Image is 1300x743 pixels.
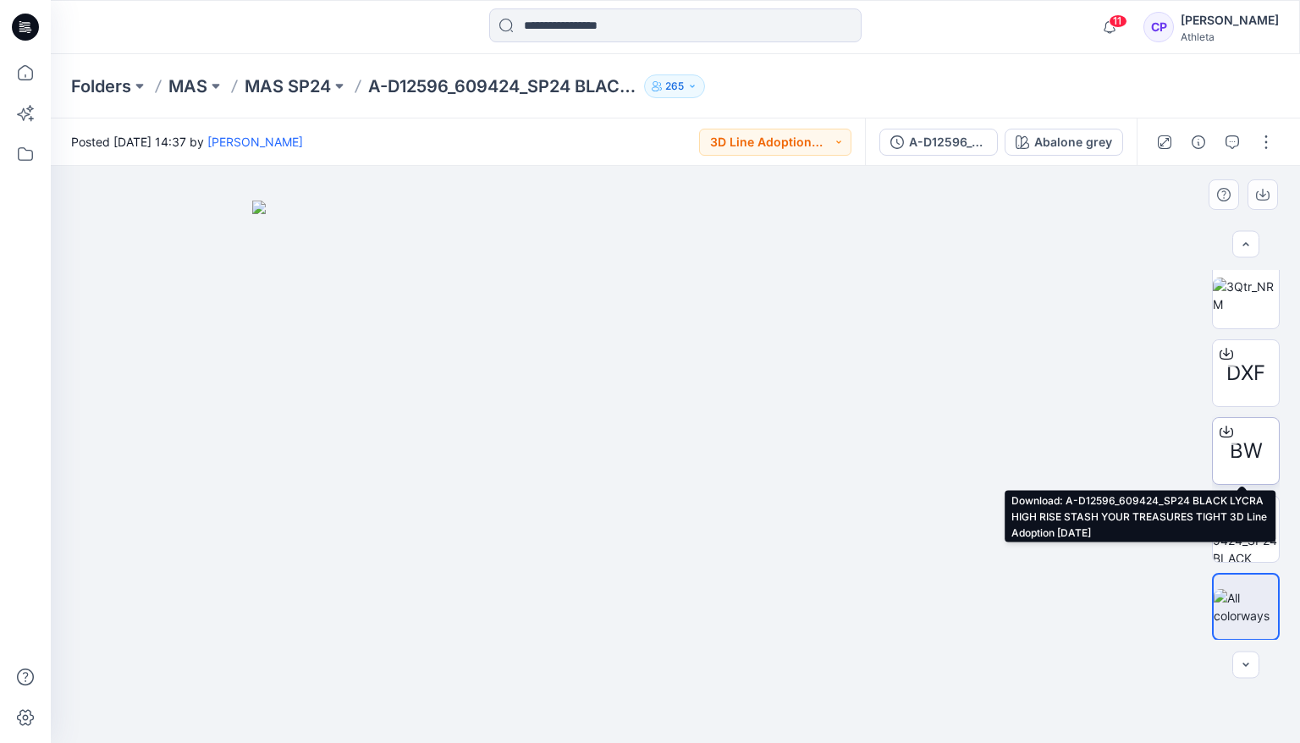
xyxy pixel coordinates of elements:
[252,201,1099,743] img: eyJhbGciOiJIUzI1NiIsImtpZCI6IjAiLCJzbHQiOiJzZXMiLCJ0eXAiOiJKV1QifQ.eyJkYXRhIjp7InR5cGUiOiJzdG9yYW...
[909,133,987,151] div: A-D12596_609424_SP24 BLACK LYCRA HIGH RISE STASH YOUR TREASURES TIGHT 3D Line Adoption [DATE]
[879,129,998,156] button: A-D12596_609424_SP24 BLACK LYCRA HIGH RISE STASH YOUR TREASURES TIGHT 3D Line Adoption [DATE]
[168,74,207,98] a: MAS
[1005,129,1123,156] button: Abalone grey
[1034,133,1112,151] div: Abalone grey
[1214,589,1278,625] img: All colorways
[665,77,684,96] p: 265
[1143,12,1174,42] div: CP
[245,74,331,98] a: MAS SP24
[1226,358,1265,388] span: DXF
[1213,278,1279,313] img: 3Qtr_NRM
[71,133,303,151] span: Posted [DATE] 14:37 by
[207,135,303,149] a: [PERSON_NAME]
[644,74,705,98] button: 265
[1213,496,1279,562] img: A-D12596_609424_SP24 BLACK LYCRA HIGH RISE STASH YOUR TREASURES TIGHT 3D Line Adoption 25APR23
[1185,129,1212,156] button: Details
[1109,14,1127,28] span: 11
[1181,10,1279,30] div: [PERSON_NAME]
[368,74,637,98] p: A-D12596_609424_SP24 BLACK LYCRA HIGH RISE STASH YOUR TREASURES TIGHT 3D Line Adoption [DATE]
[1181,30,1279,43] div: Athleta
[1230,436,1263,466] span: BW
[71,74,131,98] a: Folders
